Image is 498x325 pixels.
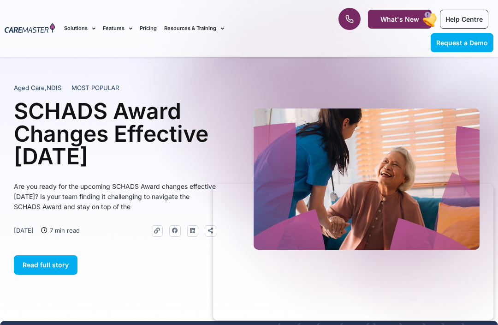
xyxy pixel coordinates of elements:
[445,15,483,23] span: Help Centre
[254,108,480,250] img: A heartwarming moment where a support worker in a blue uniform, with a stethoscope draped over he...
[23,261,69,269] span: Read full story
[64,13,95,44] a: Solutions
[47,84,61,91] span: NDIS
[440,10,488,29] a: Help Centre
[14,181,216,212] p: Are you ready for the upcoming SCHADS Award changes effective [DATE]? Is your team finding it cha...
[380,15,419,23] span: What's New
[368,10,432,29] a: What's New
[5,23,55,34] img: CareMaster Logo
[14,255,77,275] a: Read full story
[213,184,493,320] iframe: Popup CTA
[71,84,119,93] span: MOST POPULAR
[436,39,488,47] span: Request a Demo
[431,33,493,52] a: Request a Demo
[14,84,45,91] span: Aged Care
[47,225,80,235] span: 7 min read
[64,13,317,44] nav: Menu
[140,13,157,44] a: Pricing
[103,13,132,44] a: Features
[14,227,34,234] time: [DATE]
[164,13,224,44] a: Resources & Training
[14,84,61,91] span: ,
[14,100,216,168] h1: SCHADS Award Changes Effective [DATE]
